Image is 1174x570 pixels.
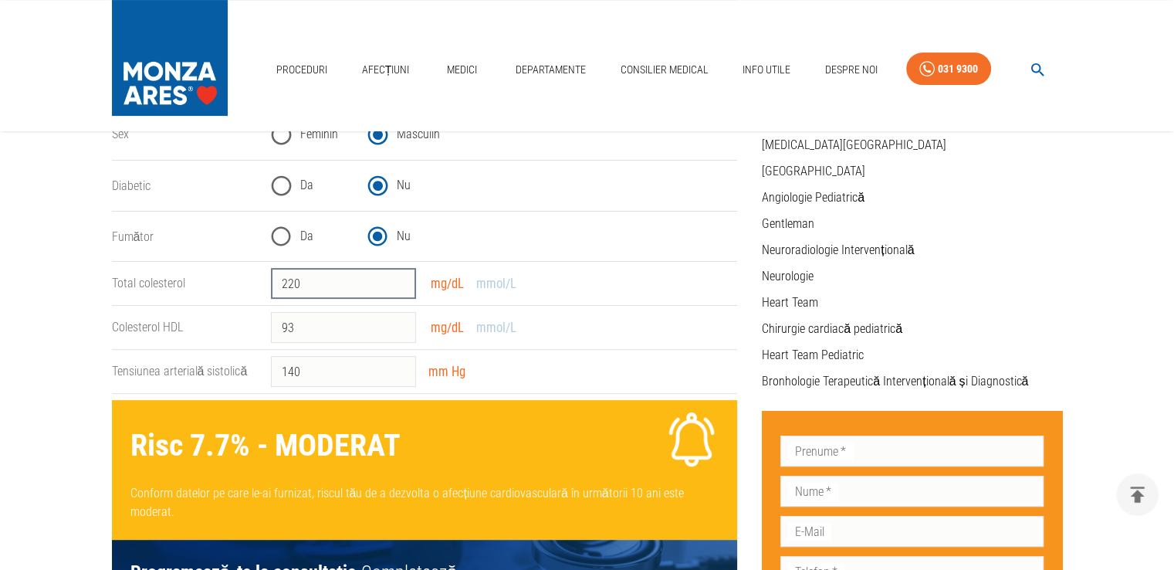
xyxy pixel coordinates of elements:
[762,243,914,257] a: Neuroradiologie Intervențională
[271,218,737,256] div: smoking
[472,273,521,295] button: mmol/L
[271,116,737,154] div: gender
[397,125,440,144] span: Masculin
[112,276,185,290] label: Total colesterol
[270,54,333,86] a: Proceduri
[130,422,401,469] p: Risc 7.7 % - MODERAT
[665,412,719,467] img: Low CVD Risk icon
[271,268,416,299] input: 150 - 200 mg/dL
[762,269,814,283] a: Neurologie
[614,54,714,86] a: Consilier Medical
[762,374,1028,388] a: Bronhologie Terapeutică Intervențională și Diagnostică
[112,228,259,246] legend: Fumător
[112,127,129,141] label: Sex
[271,167,737,205] div: diabetes
[1116,473,1159,516] button: delete
[762,295,818,310] a: Heart Team
[762,216,814,231] a: Gentleman
[300,125,338,144] span: Feminin
[906,53,991,86] a: 031 9300
[762,190,864,205] a: Angiologie Pediatrică
[736,54,797,86] a: Info Utile
[112,364,248,378] label: Tensiunea arterială sistolică
[112,320,183,334] label: Colesterol HDL
[397,176,411,195] span: Nu
[509,54,592,86] a: Departamente
[356,54,416,86] a: Afecțiuni
[762,321,902,336] a: Chirurgie cardiacă pediatrică
[397,227,411,246] span: Nu
[762,137,946,152] a: [MEDICAL_DATA][GEOGRAPHIC_DATA]
[271,356,416,387] input: 100 - 200 mm Hg
[130,484,719,521] p: Conform datelor pe care le-ai furnizat, riscul tău de a dezvolta o afecțiune cardiovasculară în u...
[300,176,313,195] span: Da
[938,59,978,79] div: 031 9300
[271,312,416,343] input: 0 - 60 mg/dL
[112,177,259,195] legend: Diabetic
[472,317,521,339] button: mmol/L
[819,54,884,86] a: Despre Noi
[762,164,865,178] a: [GEOGRAPHIC_DATA]
[762,348,864,362] a: Heart Team Pediatric
[438,54,487,86] a: Medici
[300,227,313,246] span: Da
